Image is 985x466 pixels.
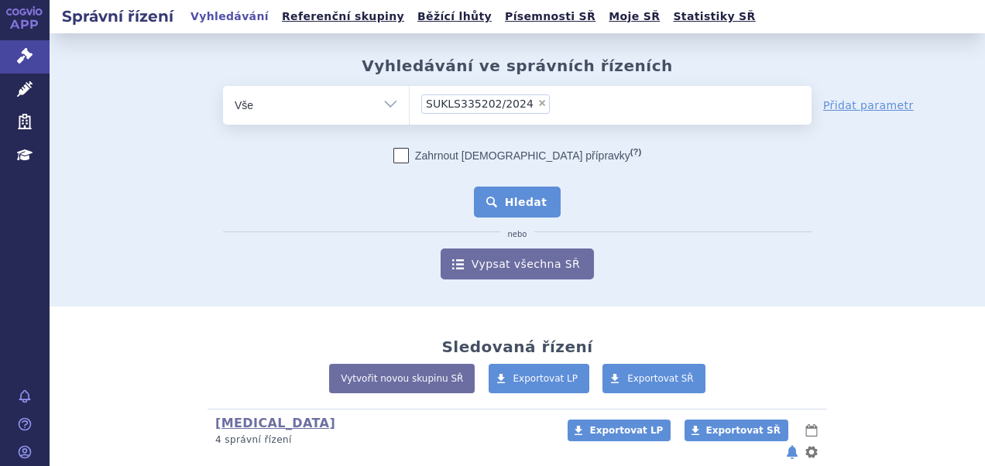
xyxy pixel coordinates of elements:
[513,373,578,384] span: Exportovat LP
[589,425,663,436] span: Exportovat LP
[627,373,694,384] span: Exportovat SŘ
[489,364,590,393] a: Exportovat LP
[706,425,781,436] span: Exportovat SŘ
[804,443,819,461] button: nastavení
[215,433,547,447] p: 4 správní řízení
[823,98,914,113] a: Přidat parametr
[604,6,664,27] a: Moje SŘ
[50,5,186,27] h2: Správní řízení
[413,6,496,27] a: Běžící lhůty
[500,230,535,239] i: nebo
[500,6,600,27] a: Písemnosti SŘ
[630,147,641,157] abbr: (?)
[804,421,819,440] button: lhůty
[393,148,641,163] label: Zahrnout [DEMOGRAPHIC_DATA] přípravky
[329,364,475,393] a: Vytvořit novou skupinu SŘ
[277,6,409,27] a: Referenční skupiny
[186,6,273,27] a: Vyhledávání
[554,94,563,113] input: SUKLS335202/2024
[474,187,561,218] button: Hledat
[568,420,671,441] a: Exportovat LP
[668,6,760,27] a: Statistiky SŘ
[784,443,800,461] button: notifikace
[602,364,705,393] a: Exportovat SŘ
[685,420,788,441] a: Exportovat SŘ
[441,248,594,279] a: Vypsat všechna SŘ
[215,416,335,430] a: [MEDICAL_DATA]
[441,338,592,356] h2: Sledovaná řízení
[537,98,547,108] span: ×
[362,57,673,75] h2: Vyhledávání ve správních řízeních
[426,98,534,109] span: SUKLS335202/2024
